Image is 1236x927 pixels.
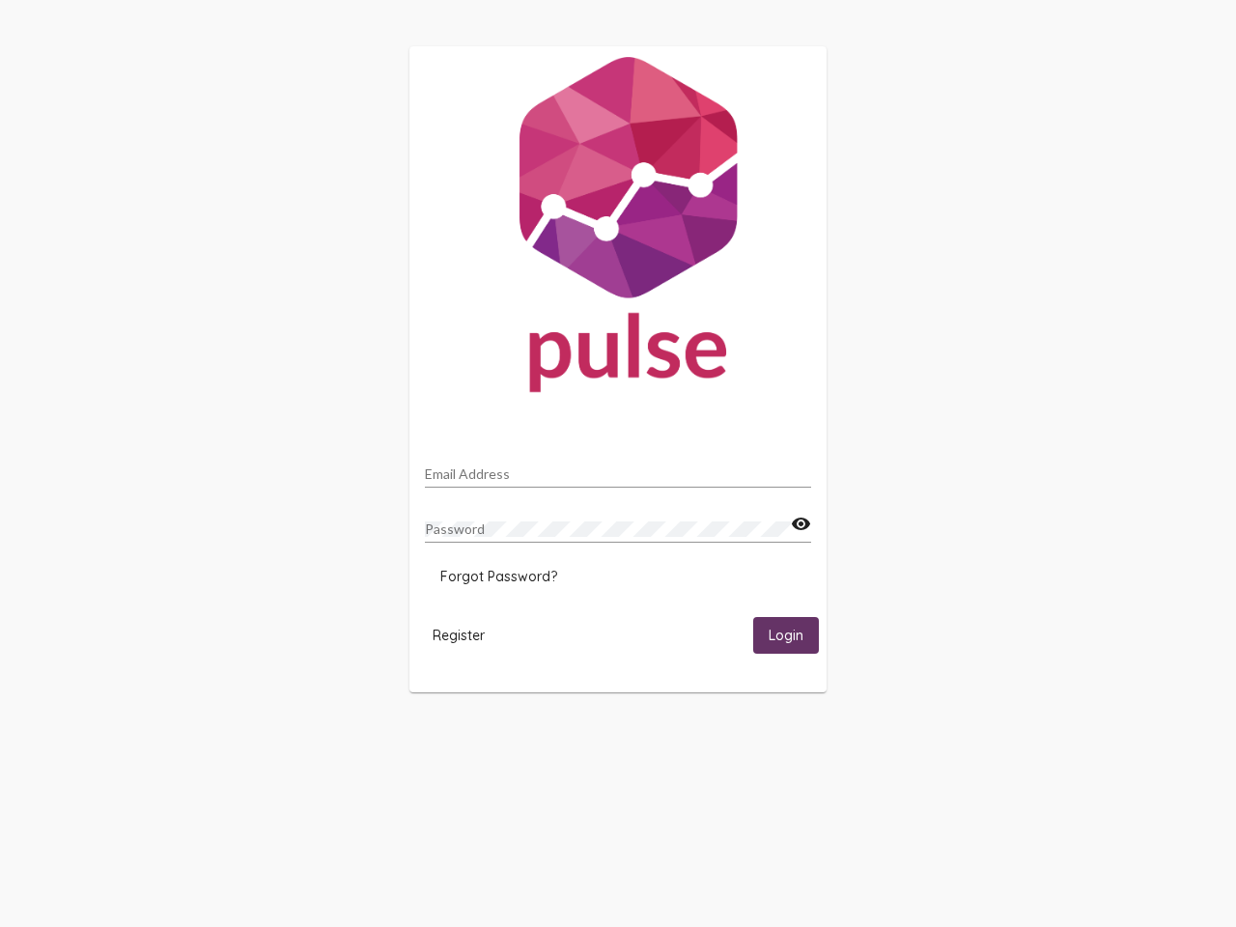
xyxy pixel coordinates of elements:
[425,559,573,594] button: Forgot Password?
[791,513,811,536] mat-icon: visibility
[409,46,827,411] img: Pulse For Good Logo
[753,617,819,653] button: Login
[440,568,557,585] span: Forgot Password?
[433,627,485,644] span: Register
[769,628,803,645] span: Login
[417,617,500,653] button: Register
